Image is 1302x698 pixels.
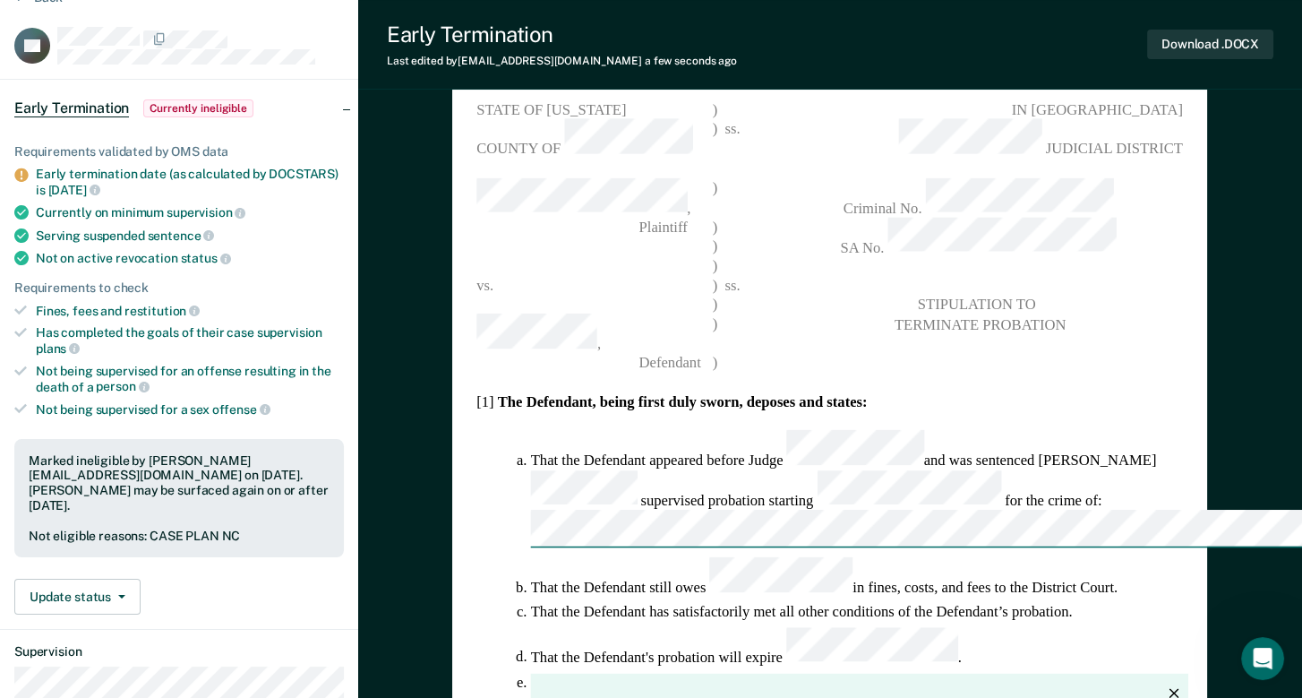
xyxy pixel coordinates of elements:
[477,392,1184,411] section: [1]
[717,119,747,159] span: ss.
[96,379,149,393] span: person
[36,204,344,220] div: Currently on minimum
[775,295,1183,333] pre: STIPULATION TO TERMINATE PROBATION
[14,99,129,117] span: Early Termination
[713,295,718,315] span: )
[775,119,1183,159] span: JUDICIAL DISTRICT
[36,250,344,266] div: Not on active revocation
[36,228,344,244] div: Serving suspended
[775,217,1183,256] span: SA No.
[143,99,253,117] span: Currently ineligible
[36,167,344,197] div: Early termination date (as calculated by DOCSTARS) is [DATE]
[477,119,713,159] span: COUNTY OF
[713,99,718,119] span: )
[148,228,215,243] span: sentence
[29,529,330,544] div: Not eligible reasons: CASE PLAN NC
[477,219,688,235] span: Plaintiff
[124,304,200,318] span: restitution
[531,602,1183,622] li: That the Defendant has satisfactorily met all other conditions of the Defendant’s probation.
[713,177,718,217] span: )
[713,119,718,159] span: )
[775,177,1183,217] span: Criminal No.
[477,99,713,119] span: STATE OF [US_STATE]
[14,144,344,159] div: Requirements validated by OMS data
[1147,30,1273,59] button: Download .DOCX
[713,353,718,373] span: )
[717,275,747,295] span: ss.
[36,401,344,418] div: Not being supervised for a sex
[36,364,344,394] div: Not being supervised for an offense resulting in the death of a
[477,177,713,217] span: ,
[477,277,494,293] span: vs.
[36,325,344,356] div: Has completed the goals of their case supervision
[14,579,141,615] button: Update status
[775,99,1183,119] span: IN [GEOGRAPHIC_DATA]
[212,402,270,417] span: offense
[645,55,737,67] span: a few seconds ago
[29,453,330,513] div: Marked ineligible by [PERSON_NAME][EMAIL_ADDRESS][DOMAIN_NAME] on [DATE]. [PERSON_NAME] may be su...
[14,280,344,296] div: Requirements to check
[477,314,713,353] span: ,
[531,431,1183,553] li: That the Defendant appeared before Judge and was sentenced [PERSON_NAME] supervised probation sta...
[167,205,245,220] span: supervision
[531,627,1183,667] li: That the Defendant's probation will expire .
[531,557,1183,597] li: That the Defendant still owes in fines, costs, and fees to the District Court.
[713,217,718,237] span: )
[36,341,80,356] span: plans
[36,303,344,319] div: Fines, fees and
[713,314,718,353] span: )
[181,251,231,265] span: status
[713,256,718,276] span: )
[387,22,737,47] div: Early Termination
[1241,637,1284,680] iframe: Intercom live chat
[387,55,737,67] div: Last edited by [EMAIL_ADDRESS][DOMAIN_NAME]
[498,393,868,409] strong: The Defendant, being first duly sworn, deposes and states:
[713,275,718,295] span: )
[477,355,702,371] span: Defendant
[14,644,344,659] dt: Supervision
[713,237,718,256] span: )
